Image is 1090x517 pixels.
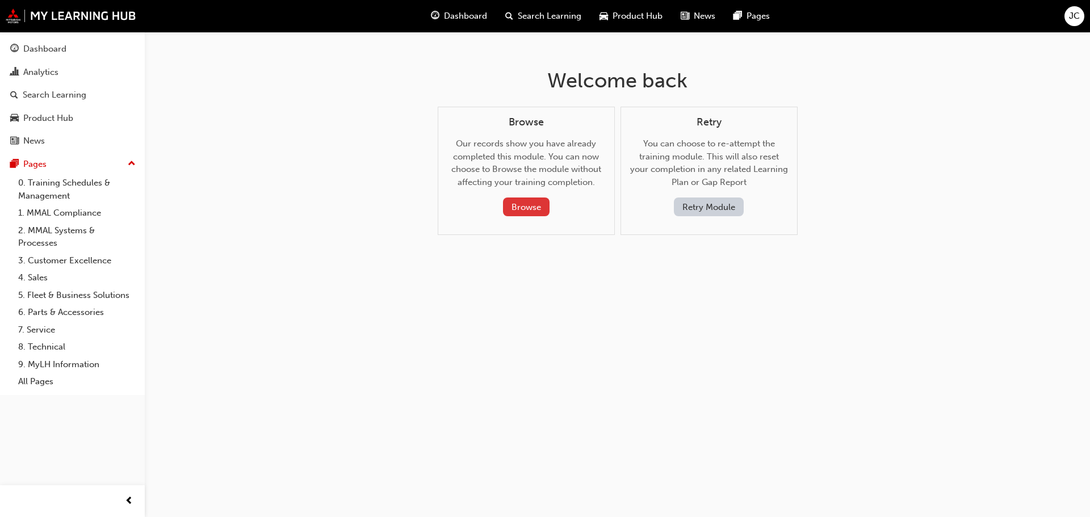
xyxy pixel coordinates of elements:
span: Dashboard [444,10,487,23]
div: Our records show you have already completed this module. You can now choose to Browse the module ... [447,116,605,217]
a: 2. MMAL Systems & Processes [14,222,140,252]
span: news-icon [10,136,19,146]
a: All Pages [14,373,140,390]
div: News [23,134,45,148]
span: Pages [747,10,770,23]
button: Browse [503,197,550,216]
div: You can choose to re-attempt the training module. This will also reset your completion in any rel... [630,116,788,217]
button: Pages [5,154,140,175]
span: chart-icon [10,68,19,78]
a: pages-iconPages [724,5,779,28]
span: up-icon [128,157,136,171]
button: DashboardAnalyticsSearch LearningProduct HubNews [5,36,140,154]
div: Analytics [23,66,58,79]
a: 4. Sales [14,269,140,287]
div: Pages [23,158,47,171]
a: 0. Training Schedules & Management [14,174,140,204]
a: 3. Customer Excellence [14,252,140,270]
span: pages-icon [10,159,19,170]
a: car-iconProduct Hub [590,5,672,28]
h4: Browse [447,116,605,129]
h1: Welcome back [438,68,798,93]
a: Analytics [5,62,140,83]
span: search-icon [505,9,513,23]
span: guage-icon [431,9,439,23]
a: 9. MyLH Information [14,356,140,373]
a: 1. MMAL Compliance [14,204,140,222]
div: Search Learning [23,89,86,102]
div: Product Hub [23,112,73,125]
a: 8. Technical [14,338,140,356]
span: guage-icon [10,44,19,54]
span: news-icon [681,9,689,23]
a: 7. Service [14,321,140,339]
span: pages-icon [733,9,742,23]
span: search-icon [10,90,18,100]
img: mmal [6,9,136,23]
a: 5. Fleet & Business Solutions [14,287,140,304]
a: 6. Parts & Accessories [14,304,140,321]
span: Product Hub [613,10,663,23]
a: Search Learning [5,85,140,106]
span: prev-icon [125,494,133,508]
a: search-iconSearch Learning [496,5,590,28]
h4: Retry [630,116,788,129]
a: News [5,131,140,152]
button: JC [1064,6,1084,26]
button: Retry Module [674,197,744,216]
span: JC [1069,10,1080,23]
span: car-icon [10,114,19,124]
a: news-iconNews [672,5,724,28]
div: Dashboard [23,43,66,56]
span: News [694,10,715,23]
a: Dashboard [5,39,140,60]
a: guage-iconDashboard [422,5,496,28]
span: car-icon [599,9,608,23]
a: Product Hub [5,108,140,129]
span: Search Learning [518,10,581,23]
